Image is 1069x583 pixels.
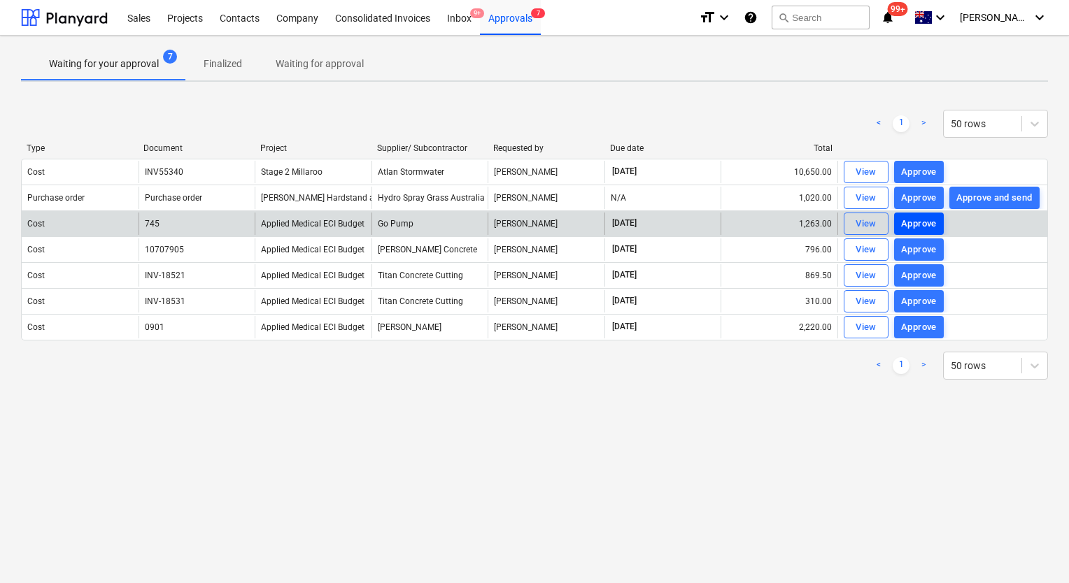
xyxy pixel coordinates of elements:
[371,316,488,338] div: [PERSON_NAME]
[371,213,488,235] div: Go Pump
[488,161,604,183] div: [PERSON_NAME]
[901,268,937,284] div: Approve
[870,115,887,132] a: Previous page
[1031,9,1048,26] i: keyboard_arrow_down
[721,290,837,312] div: 310.00
[744,9,758,26] i: Knowledge base
[27,296,45,306] div: Cost
[27,219,45,229] div: Cost
[163,50,177,64] span: 7
[894,213,944,235] button: Approve
[276,57,364,71] p: Waiting for approval
[901,242,937,258] div: Approve
[844,264,889,287] button: View
[371,238,488,261] div: [PERSON_NAME] Concrete
[901,216,937,232] div: Approve
[893,357,909,374] a: Page 1 is your current page
[488,316,604,338] div: [PERSON_NAME]
[716,9,732,26] i: keyboard_arrow_down
[204,57,242,71] p: Finalized
[145,167,183,177] div: INV55340
[915,115,932,132] a: Next page
[721,264,837,287] div: 869.50
[143,143,249,153] div: Document
[894,161,944,183] button: Approve
[27,322,45,332] div: Cost
[699,9,716,26] i: format_size
[27,143,132,153] div: Type
[470,8,484,18] span: 9+
[888,2,908,16] span: 99+
[611,269,638,281] span: [DATE]
[145,245,184,254] div: 10707905
[894,316,944,338] button: Approve
[721,161,837,183] div: 10,650.00
[611,217,638,229] span: [DATE]
[145,322,164,332] div: 0901
[894,238,944,261] button: Approve
[261,322,364,332] span: Applied Medical ECI Budget
[261,296,364,306] span: Applied Medical ECI Budget
[772,6,870,29] button: Search
[956,190,1033,206] div: Approve and send
[261,193,409,203] span: Carole Park Hardstand and Docks
[901,319,937,336] div: Approve
[488,238,604,261] div: [PERSON_NAME]
[844,161,889,183] button: View
[611,321,638,333] span: [DATE]
[261,219,364,229] span: Applied Medical ECI Budget
[901,294,937,310] div: Approve
[721,187,837,209] div: 1,020.00
[611,193,626,203] div: N/A
[778,12,789,23] span: search
[721,316,837,338] div: 2,220.00
[844,316,889,338] button: View
[261,245,364,254] span: Applied Medical ECI Budget
[932,9,949,26] i: keyboard_arrow_down
[371,187,488,209] div: Hydro Spray Grass Australia Pty Ltd
[260,143,366,153] div: Project
[844,238,889,261] button: View
[856,190,877,206] div: View
[261,167,323,177] span: Stage 2 Millaroo
[856,294,877,310] div: View
[844,187,889,209] button: View
[721,238,837,261] div: 796.00
[721,213,837,235] div: 1,263.00
[493,143,599,153] div: Requested by
[371,264,488,287] div: Titan Concrete Cutting
[377,143,483,153] div: Supplier/ Subcontractor
[261,271,364,280] span: Applied Medical ECI Budget
[870,357,887,374] a: Previous page
[856,268,877,284] div: View
[844,290,889,312] button: View
[145,193,202,203] div: Purchase order
[611,243,638,255] span: [DATE]
[27,271,45,280] div: Cost
[894,264,944,287] button: Approve
[901,190,937,206] div: Approve
[145,219,160,229] div: 745
[844,213,889,235] button: View
[856,164,877,180] div: View
[960,12,1030,23] span: [PERSON_NAME]
[893,115,909,132] a: Page 1 is your current page
[49,57,159,71] p: Waiting for your approval
[488,187,604,209] div: [PERSON_NAME]
[610,143,716,153] div: Due date
[915,357,932,374] a: Next page
[611,166,638,178] span: [DATE]
[488,213,604,235] div: [PERSON_NAME]
[488,290,604,312] div: [PERSON_NAME]
[901,164,937,180] div: Approve
[894,290,944,312] button: Approve
[27,245,45,254] div: Cost
[145,296,185,306] div: INV-18531
[856,319,877,336] div: View
[881,9,895,26] i: notifications
[27,193,85,203] div: Purchase order
[611,295,638,307] span: [DATE]
[371,290,488,312] div: Titan Concrete Cutting
[145,271,185,280] div: INV-18521
[371,161,488,183] div: Atlan Stormwater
